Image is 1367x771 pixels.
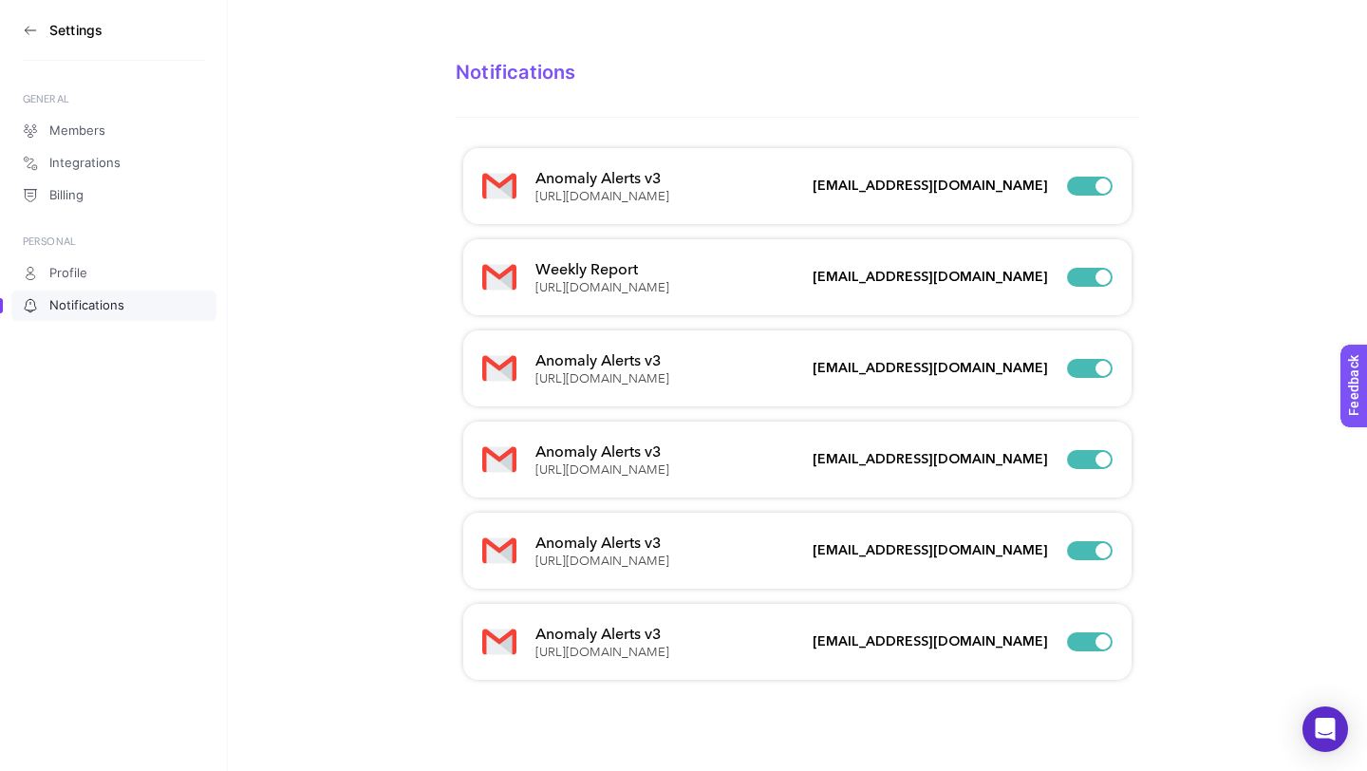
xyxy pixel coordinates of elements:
a: Notifications [11,291,216,321]
span: Profile [49,266,87,281]
p: [URL][DOMAIN_NAME] [535,646,669,661]
img: Notification [482,260,516,294]
div: Notifications [456,61,1139,84]
span: Billing [49,188,84,203]
p: [URL][DOMAIN_NAME] [535,372,669,387]
img: Notification [482,534,516,568]
a: Members [11,116,216,146]
span: Members [49,123,105,139]
span: Feedback [11,6,72,21]
h5: [EMAIL_ADDRESS][DOMAIN_NAME] [813,177,1048,196]
p: [URL][DOMAIN_NAME] [535,555,669,570]
h4: Anomaly Alerts v3 [535,167,669,190]
div: GENERAL [23,91,205,106]
div: Open Intercom Messenger [1302,706,1348,752]
h4: Anomaly Alerts v3 [535,441,669,463]
img: Notification [482,625,516,659]
a: Profile [11,258,216,289]
div: PERSONAL [23,234,205,249]
h4: Anomaly Alerts v3 [535,349,669,372]
p: [URL][DOMAIN_NAME] [535,463,669,479]
a: Billing [11,180,216,211]
h4: Weekly Report [535,258,669,281]
a: Integrations [11,148,216,179]
h4: Anomaly Alerts v3 [535,623,669,646]
p: [URL][DOMAIN_NAME] [535,190,669,205]
h5: [EMAIL_ADDRESS][DOMAIN_NAME] [813,450,1048,469]
h5: [EMAIL_ADDRESS][DOMAIN_NAME] [813,541,1048,560]
h4: Anomaly Alerts v3 [535,532,669,555]
h5: [EMAIL_ADDRESS][DOMAIN_NAME] [813,268,1048,287]
span: Notifications [49,298,124,313]
p: [URL][DOMAIN_NAME] [535,281,669,296]
h5: [EMAIL_ADDRESS][DOMAIN_NAME] [813,632,1048,651]
h3: Settings [49,23,103,38]
span: Integrations [49,156,121,171]
h5: [EMAIL_ADDRESS][DOMAIN_NAME] [813,359,1048,378]
img: Notification [482,351,516,385]
img: Notification [482,442,516,477]
img: Notification [482,169,516,203]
